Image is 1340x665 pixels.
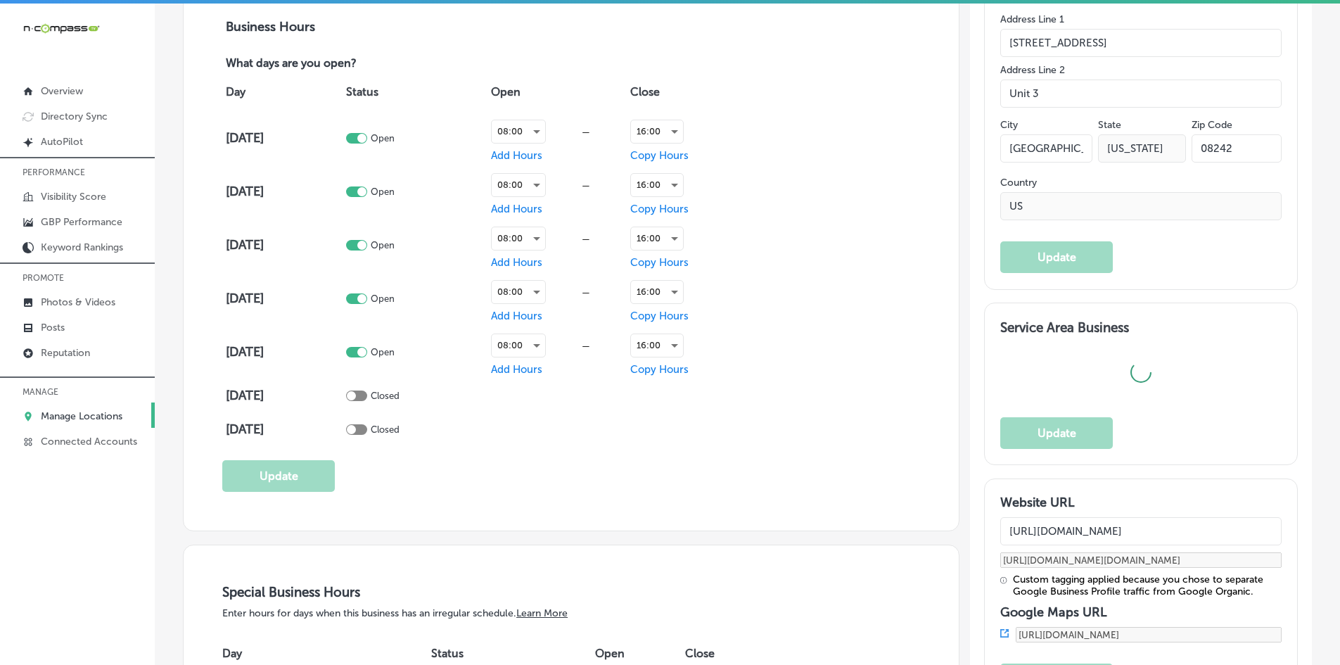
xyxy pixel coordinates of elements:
h4: [DATE] [226,184,343,199]
input: Street Address Line 1 [1000,29,1282,57]
span: Copy Hours [630,149,689,162]
p: Posts [41,322,65,334]
span: Copy Hours [630,310,689,322]
label: State [1098,119,1121,131]
div: — [546,180,627,191]
input: City [1000,134,1092,163]
div: 16:00 [631,174,683,196]
div: — [546,287,627,298]
p: Photos & Videos [41,296,115,308]
p: Closed [371,391,400,401]
div: 16:00 [631,227,683,250]
label: City [1000,119,1018,131]
img: 660ab0bf-5cc7-4cb8-ba1c-48b5ae0f18e60NCTV_CLogo_TV_Black_-500x88.png [23,22,100,35]
div: Custom tagging applied because you chose to separate Google Business Profile traffic from Google ... [1013,574,1282,597]
th: Status [343,72,487,111]
h4: [DATE] [226,237,343,253]
div: 16:00 [631,334,683,357]
h3: Special Business Hours [222,584,920,600]
span: Add Hours [491,256,542,269]
p: Visibility Score [41,191,106,203]
div: — [546,341,627,351]
span: Copy Hours [630,256,689,269]
p: Manage Locations [41,410,122,422]
h3: Business Hours [222,19,920,34]
p: Open [371,133,395,144]
input: Street Address Line 2 [1000,80,1282,108]
h4: [DATE] [226,291,343,306]
div: 16:00 [631,120,683,143]
p: Connected Accounts [41,436,137,448]
p: AutoPilot [41,136,83,148]
label: Zip Code [1192,119,1232,131]
div: 08:00 [492,281,545,303]
p: Open [371,293,395,304]
div: — [546,234,627,244]
div: 08:00 [492,174,545,196]
p: Closed [371,424,400,435]
input: Zip Code [1192,134,1282,163]
th: Close [627,72,746,111]
div: 08:00 [492,120,545,143]
h4: [DATE] [226,422,343,437]
p: GBP Performance [41,216,122,228]
label: Address Line 2 [1000,64,1282,76]
button: Update [1000,241,1113,273]
div: — [546,127,627,137]
span: Add Hours [491,363,542,376]
p: Open [371,240,395,251]
div: 16:00 [631,281,683,303]
h3: Service Area Business [1000,319,1282,341]
input: NY [1098,134,1186,163]
h4: [DATE] [226,344,343,360]
div: 08:00 [492,334,545,357]
button: Update [1000,417,1113,449]
button: Update [222,460,335,492]
p: Keyword Rankings [41,241,123,253]
span: Add Hours [491,149,542,162]
p: Reputation [41,347,90,359]
p: Directory Sync [41,110,108,122]
p: Overview [41,85,83,97]
p: Open [371,186,395,197]
a: Learn More [516,607,568,619]
p: What days are you open? [222,57,457,72]
th: Day [222,72,343,111]
input: Country [1000,192,1282,220]
input: Add Location Website [1000,517,1282,545]
div: 08:00 [492,227,545,250]
span: Add Hours [491,310,542,322]
p: Open [371,347,395,357]
h4: [DATE] [226,388,343,403]
label: Country [1000,177,1282,189]
th: Open [487,72,627,111]
h4: [DATE] [226,130,343,146]
h3: Google Maps URL [1000,604,1282,620]
label: Address Line 1 [1000,13,1282,25]
p: Enter hours for days when this business has an irregular schedule. [222,607,920,619]
h3: Website URL [1000,495,1282,510]
span: Copy Hours [630,203,689,215]
span: Add Hours [491,203,542,215]
span: Copy Hours [630,363,689,376]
